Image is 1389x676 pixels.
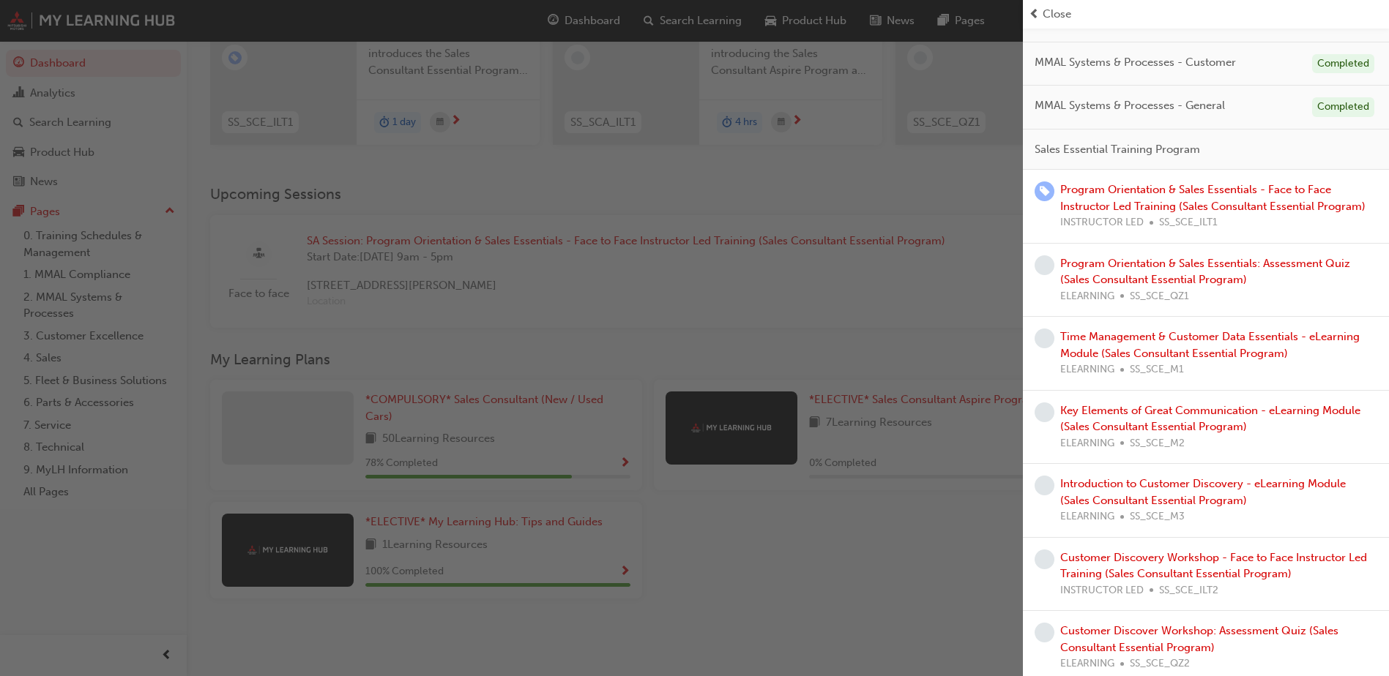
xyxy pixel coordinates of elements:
[1130,361,1184,378] span: SS_SCE_M1
[1060,582,1144,599] span: INSTRUCTOR LED
[1060,257,1350,287] a: Program Orientation & Sales Essentials: Assessment Quiz (Sales Consultant Essential Program)
[1312,97,1374,117] div: Completed
[1159,582,1218,599] span: SS_SCE_ILT2
[1035,402,1054,422] span: learningRecordVerb_NONE-icon
[1035,476,1054,495] span: learningRecordVerb_NONE-icon
[1312,54,1374,74] div: Completed
[1060,551,1367,581] a: Customer Discovery Workshop - Face to Face Instructor Led Training (Sales Consultant Essential Pr...
[1060,288,1114,305] span: ELEARNING
[1130,435,1185,452] span: SS_SCE_M2
[1029,6,1383,23] button: prev-iconClose
[1159,214,1218,231] span: SS_SCE_ILT1
[1060,477,1346,507] a: Introduction to Customer Discovery - eLearning Module (Sales Consultant Essential Program)
[1060,508,1114,525] span: ELEARNING
[1035,549,1054,569] span: learningRecordVerb_NONE-icon
[1035,141,1200,158] span: Sales Essential Training Program
[1060,624,1338,654] a: Customer Discover Workshop: Assessment Quiz (Sales Consultant Essential Program)
[1060,656,1114,672] span: ELEARNING
[1060,361,1114,378] span: ELEARNING
[1035,97,1225,114] span: MMAL Systems & Processes - General
[1060,330,1360,360] a: Time Management & Customer Data Essentials - eLearning Module (Sales Consultant Essential Program)
[1060,404,1360,434] a: Key Elements of Great Communication - eLearning Module (Sales Consultant Essential Program)
[1035,255,1054,275] span: learningRecordVerb_NONE-icon
[1035,54,1236,71] span: MMAL Systems & Processes - Customer
[1130,288,1189,305] span: SS_SCE_QZ1
[1043,6,1071,23] span: Close
[1130,656,1190,672] span: SS_SCE_QZ2
[1035,328,1054,348] span: learningRecordVerb_NONE-icon
[1035,181,1054,201] span: learningRecordVerb_ENROLL-icon
[1060,214,1144,231] span: INSTRUCTOR LED
[1060,183,1366,213] a: Program Orientation & Sales Essentials - Face to Face Instructor Led Training (Sales Consultant E...
[1060,435,1114,452] span: ELEARNING
[1029,6,1040,23] span: prev-icon
[1130,508,1185,525] span: SS_SCE_M3
[1035,623,1054,642] span: learningRecordVerb_NONE-icon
